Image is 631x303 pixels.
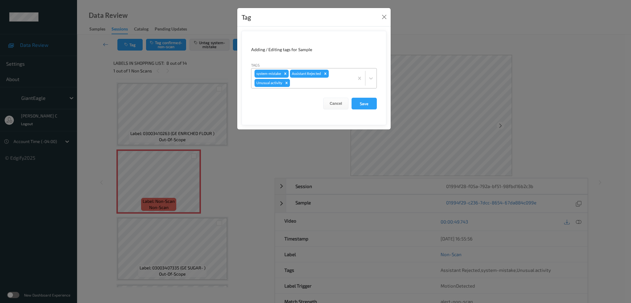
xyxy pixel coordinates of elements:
[290,70,322,78] div: Assistant Rejected
[283,79,290,87] div: Remove Unusual activity
[254,70,282,78] div: system-mistake
[380,13,389,21] button: Close
[254,79,283,87] div: Unusual activity
[323,98,348,109] button: Cancel
[251,62,260,68] label: Tags
[242,12,251,22] div: Tag
[352,98,377,109] button: Save
[322,70,329,78] div: Remove Assistant Rejected
[251,47,377,53] div: Adding / Editing tags for Sample
[282,70,289,78] div: Remove system-mistake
